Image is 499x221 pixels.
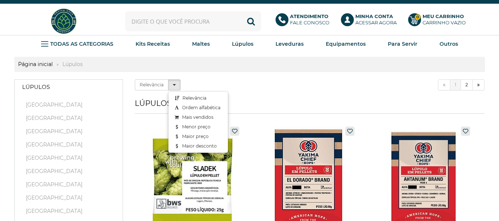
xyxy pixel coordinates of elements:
[22,194,115,201] a: [GEOGRAPHIC_DATA]
[276,41,304,47] strong: Leveduras
[232,41,253,47] strong: Lúpulos
[168,93,228,103] a: Relevância
[290,13,328,19] b: Atendimento
[355,13,393,19] b: Minha Conta
[135,79,168,90] label: Relevância
[168,122,228,132] a: Menor preço
[461,79,473,90] a: 2
[192,38,210,49] a: Maltes
[22,207,115,215] a: [GEOGRAPHIC_DATA]
[22,101,115,108] a: [GEOGRAPHIC_DATA]
[388,41,417,47] strong: Para Servir
[450,79,461,90] a: 1
[192,41,210,47] strong: Maltes
[50,7,78,35] img: Hopfen Haus BrewShop
[22,83,50,91] strong: Lúpulos
[276,13,334,30] a: AtendimentoFale conosco
[326,41,366,47] strong: Equipamentos
[22,168,115,175] a: [GEOGRAPHIC_DATA]
[22,114,115,122] a: [GEOGRAPHIC_DATA]
[168,113,228,122] a: Mais vendidos
[22,154,115,162] a: [GEOGRAPHIC_DATA]
[388,38,417,49] a: Para Servir
[290,13,329,26] p: Fale conosco
[168,141,228,151] a: Maior desconto
[136,38,170,49] a: Kits Receitas
[50,41,113,47] strong: TODAS AS CATEGORIAS
[22,141,115,148] a: [GEOGRAPHIC_DATA]
[440,41,458,47] strong: Outros
[14,61,57,68] a: Página inicial
[355,13,397,26] p: Acessar agora
[135,99,485,114] h1: Lúpulos
[59,61,86,68] strong: Lúpulos
[15,80,123,94] a: Lúpulos
[423,20,466,26] div: Carrinho Vazio
[168,103,228,113] a: Ordem alfabética
[423,13,464,19] b: Meu Carrinho
[41,38,113,49] a: TODAS AS CATEGORIAS
[168,132,228,141] a: Maior preço
[440,38,458,49] a: Outros
[276,38,304,49] a: Leveduras
[136,41,170,47] strong: Kits Receitas
[22,128,115,135] a: [GEOGRAPHIC_DATA]
[232,38,253,49] a: Lúpulos
[341,13,401,30] a: Minha ContaAcessar agora
[241,11,261,31] button: Buscar
[125,11,261,31] input: Digite o que você procura
[414,14,421,20] strong: 0
[326,38,366,49] a: Equipamentos
[22,181,115,188] a: [GEOGRAPHIC_DATA]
